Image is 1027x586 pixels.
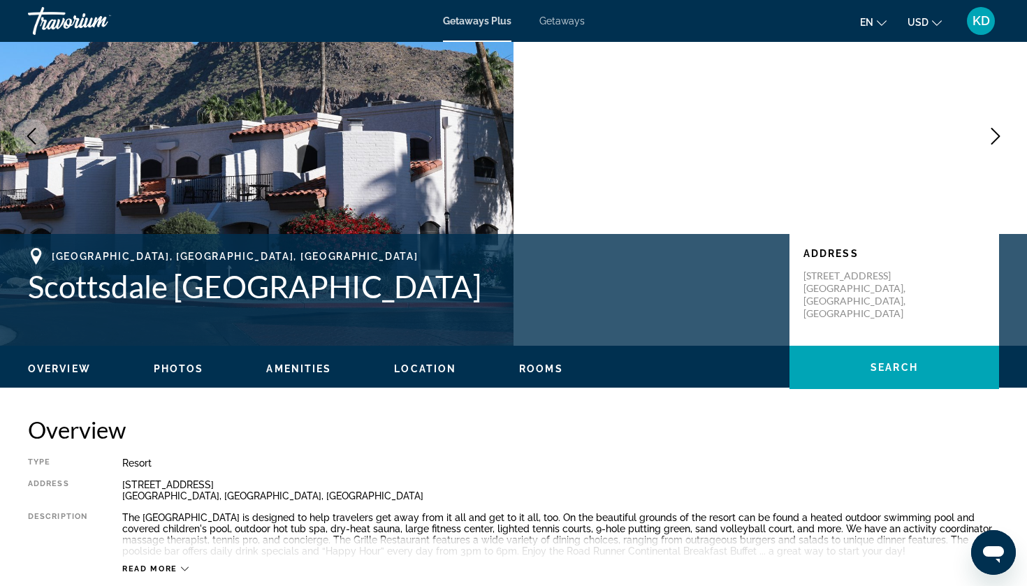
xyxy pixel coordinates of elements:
span: [GEOGRAPHIC_DATA], [GEOGRAPHIC_DATA], [GEOGRAPHIC_DATA] [52,251,418,262]
span: Rooms [519,363,563,374]
button: Location [394,362,456,375]
button: Rooms [519,362,563,375]
span: Location [394,363,456,374]
div: Description [28,512,87,557]
button: Change language [860,12,887,32]
div: Resort [122,457,999,469]
button: Next image [978,119,1013,154]
button: Change currency [908,12,942,32]
span: Read more [122,564,177,573]
a: Getaways [539,15,585,27]
button: Amenities [266,362,331,375]
span: KD [973,14,990,28]
button: Previous image [14,119,49,154]
div: Type [28,457,87,469]
button: Photos [154,362,204,375]
span: Search [871,362,918,373]
div: [STREET_ADDRESS] [GEOGRAPHIC_DATA], [GEOGRAPHIC_DATA], [GEOGRAPHIC_DATA] [122,479,999,501]
button: Search [789,346,999,389]
p: [STREET_ADDRESS] [GEOGRAPHIC_DATA], [GEOGRAPHIC_DATA], [GEOGRAPHIC_DATA] [803,270,915,320]
span: USD [908,17,928,28]
p: Address [803,248,985,259]
h1: Scottsdale [GEOGRAPHIC_DATA] [28,268,775,305]
span: Overview [28,363,91,374]
div: Address [28,479,87,501]
h2: Overview [28,416,999,444]
span: en [860,17,873,28]
button: Read more [122,564,189,574]
a: Getaways Plus [443,15,511,27]
iframe: Button to launch messaging window [971,530,1016,575]
span: Photos [154,363,204,374]
a: Travorium [28,3,168,39]
button: Overview [28,362,91,375]
button: User Menu [963,6,999,36]
span: Amenities [266,363,331,374]
div: The [GEOGRAPHIC_DATA] is designed to help travelers get away from it all and get to it all, too. ... [122,512,999,557]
